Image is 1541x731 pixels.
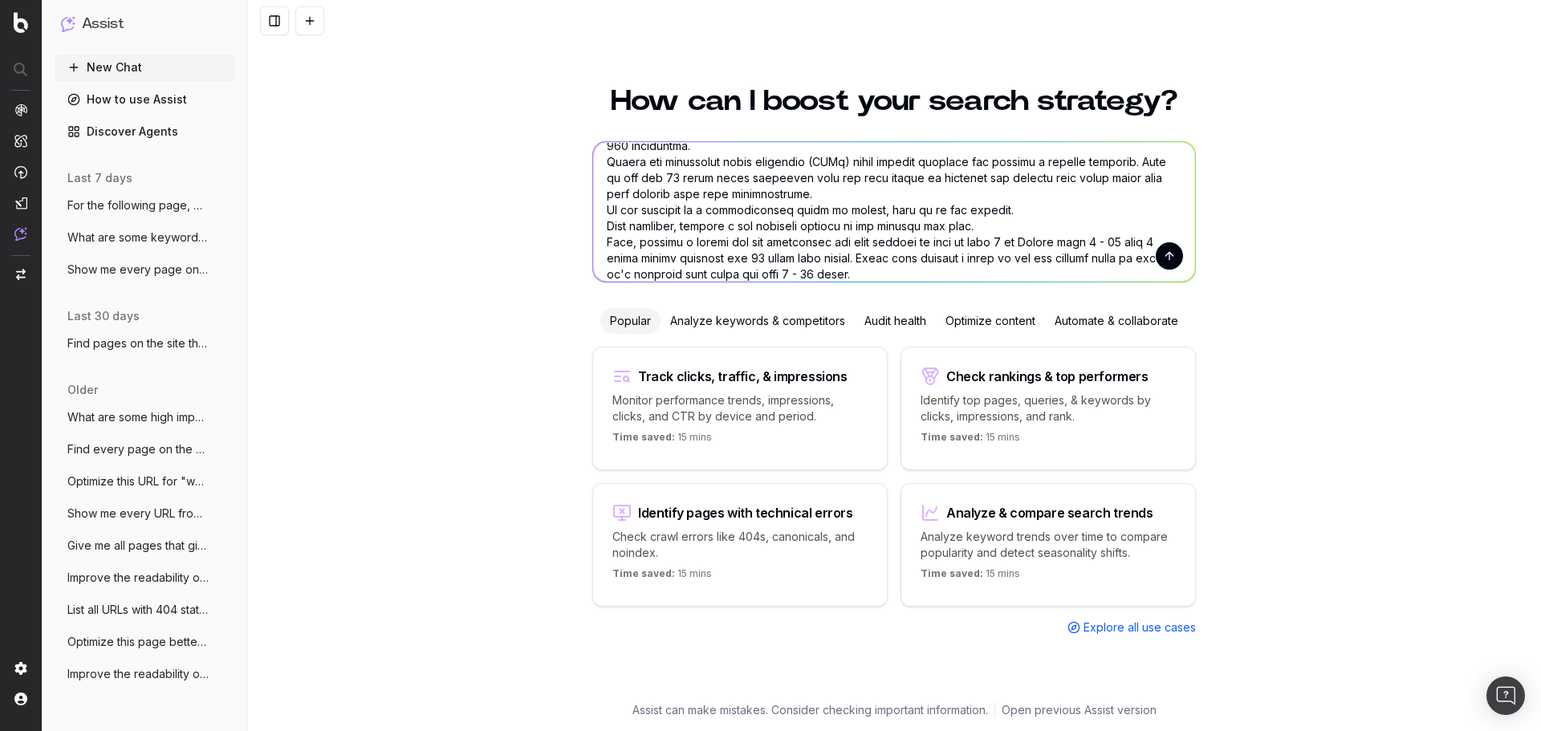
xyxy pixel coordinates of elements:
button: Assist [61,13,228,35]
button: Improve the readability of [URL] [55,565,234,591]
button: For the following page, give me recommen [55,193,234,218]
img: My account [14,692,27,705]
div: Check rankings & top performers [946,370,1149,383]
p: 15 mins [612,567,712,587]
span: Show me every page on the site where tex [67,262,209,278]
h1: How can I boost your search strategy? [592,87,1196,116]
span: Show me every URL from the /learn-suppor [67,506,209,522]
img: Botify logo [14,12,28,33]
h1: Assist [82,13,124,35]
span: Find pages on the site that have recentl [67,335,209,351]
p: Monitor performance trends, impressions, clicks, and CTR by device and period. [612,392,868,424]
a: Discover Agents [55,119,234,144]
p: 15 mins [921,567,1020,587]
button: What are some high impact low effort thi [55,404,234,430]
button: List all URLs with 404 status code from [55,597,234,623]
div: Automate & collaborate [1045,308,1188,334]
img: Assist [61,16,75,31]
span: older [67,382,98,398]
div: Popular [600,308,661,334]
span: last 30 days [67,308,140,324]
button: Show me every page on the site where tex [55,257,234,282]
span: Time saved: [921,431,983,443]
span: Optimize this URL for "what is bookkeepi [67,473,209,489]
textarea: Lor ip do sitame CON adi elitsed doeius tempo inc utla et dolorema aliquae ad mi veniamq no exer ... [593,142,1195,282]
a: Explore all use cases [1067,619,1196,636]
div: Audit health [855,308,936,334]
button: Find pages on the site that have recentl [55,331,234,356]
img: Switch project [16,269,26,280]
div: Analyze keywords & competitors [661,308,855,334]
img: Activation [14,165,27,179]
span: Explore all use cases [1084,619,1196,636]
div: Optimize content [936,308,1045,334]
button: Optimize this page better for the keywor [55,629,234,655]
p: Analyze keyword trends over time to compare popularity and detect seasonality shifts. [921,529,1176,561]
button: New Chat [55,55,234,80]
span: Give me all pages that give 404 status c [67,538,209,554]
span: List all URLs with 404 status code from [67,602,209,618]
img: Analytics [14,104,27,116]
p: Check crawl errors like 404s, canonicals, and noindex. [612,529,868,561]
button: What are some keywords that have decline [55,225,234,250]
button: Improve the readability of [URL] [55,661,234,687]
p: 15 mins [921,431,1020,450]
span: Optimize this page better for the keywor [67,634,209,650]
p: Assist can make mistakes. Consider checking important information. [632,702,988,718]
img: Setting [14,662,27,675]
div: Track clicks, traffic, & impressions [638,370,848,383]
a: Open previous Assist version [1002,702,1157,718]
p: 15 mins [612,431,712,450]
button: Show me every URL from the /learn-suppor [55,501,234,526]
button: Give me all pages that give 404 status c [55,533,234,558]
img: Studio [14,197,27,209]
p: Identify top pages, queries, & keywords by clicks, impressions, and rank. [921,392,1176,424]
img: Assist [14,227,27,241]
img: Intelligence [14,134,27,148]
span: Time saved: [612,431,675,443]
div: Open Intercom Messenger [1486,676,1525,715]
span: last 7 days [67,170,132,186]
a: How to use Assist [55,87,234,112]
span: Improve the readability of [URL] [67,666,209,682]
span: Find every page on the site that has <sc [67,441,209,457]
span: Time saved: [612,567,675,579]
button: Find every page on the site that has <sc [55,437,234,462]
div: Analyze & compare search trends [946,506,1153,519]
span: Time saved: [921,567,983,579]
button: Optimize this URL for "what is bookkeepi [55,469,234,494]
span: What are some keywords that have decline [67,229,209,246]
div: Identify pages with technical errors [638,506,853,519]
span: Improve the readability of [URL] [67,570,209,586]
span: For the following page, give me recommen [67,197,209,213]
span: What are some high impact low effort thi [67,409,209,425]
